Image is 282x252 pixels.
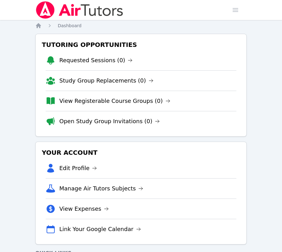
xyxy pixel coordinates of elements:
[59,204,109,213] a: View Expenses
[58,23,82,28] span: Dashboard
[59,225,141,234] a: Link Your Google Calendar
[41,39,242,50] h3: Tutoring Opportunities
[58,23,82,29] a: Dashboard
[35,1,124,19] img: Air Tutors
[35,23,247,29] nav: Breadcrumb
[59,184,144,193] a: Manage Air Tutors Subjects
[59,117,160,126] a: Open Study Group Invitations (0)
[59,164,97,173] a: Edit Profile
[59,97,170,105] a: View Registerable Course Groups (0)
[59,56,133,65] a: Requested Sessions (0)
[59,76,154,85] a: Study Group Replacements (0)
[41,147,242,158] h3: Your Account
